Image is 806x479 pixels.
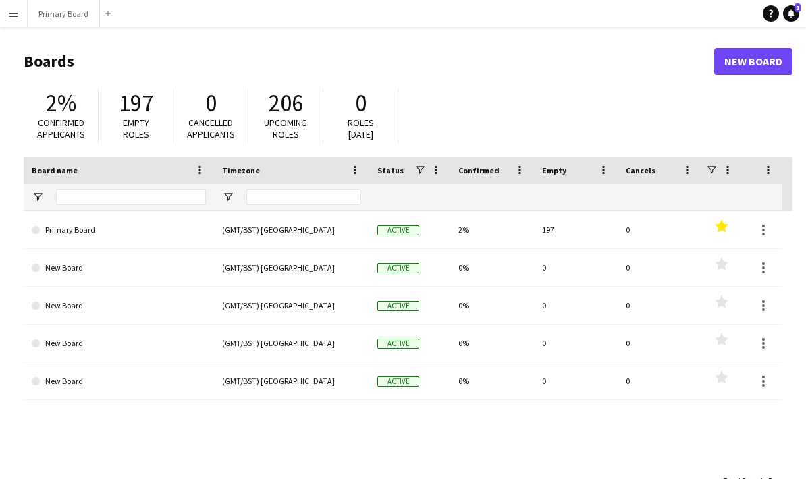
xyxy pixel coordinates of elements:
div: 0 [618,325,701,362]
a: New Board [714,48,792,75]
span: Active [377,263,419,273]
span: 197 [119,88,153,118]
div: (GMT/BST) [GEOGRAPHIC_DATA] [214,287,369,324]
span: Cancelled applicants [187,117,235,140]
span: Roles [DATE] [348,117,374,140]
div: 0 [534,287,618,324]
span: 0 [355,88,367,118]
a: New Board [32,287,206,325]
span: Empty roles [123,117,149,140]
div: 0 [534,249,618,286]
button: Primary Board [28,1,100,27]
div: 0% [450,362,534,399]
button: Open Filter Menu [222,191,234,203]
input: Board name Filter Input [56,189,206,205]
span: Active [377,301,419,311]
a: New Board [32,249,206,287]
span: Board name [32,165,78,175]
a: New Board [32,362,206,400]
div: (GMT/BST) [GEOGRAPHIC_DATA] [214,362,369,399]
span: Confirmed [458,165,500,175]
input: Timezone Filter Input [246,189,361,205]
span: Timezone [222,165,260,175]
div: 0% [450,287,534,324]
span: 2% [46,88,76,118]
span: Active [377,339,419,349]
div: 0 [618,211,701,248]
a: 1 [783,5,799,22]
div: 0 [618,287,701,324]
div: 0% [450,325,534,362]
span: Confirmed applicants [37,117,85,140]
span: Cancels [626,165,655,175]
span: Empty [542,165,566,175]
div: 0 [534,325,618,362]
span: 0 [205,88,217,118]
div: 0 [618,249,701,286]
div: (GMT/BST) [GEOGRAPHIC_DATA] [214,325,369,362]
div: (GMT/BST) [GEOGRAPHIC_DATA] [214,211,369,248]
span: Active [377,225,419,235]
div: 0 [534,362,618,399]
span: Active [377,376,419,387]
span: Upcoming roles [264,117,307,140]
div: 2% [450,211,534,248]
div: (GMT/BST) [GEOGRAPHIC_DATA] [214,249,369,286]
div: 0 [618,362,701,399]
a: New Board [32,325,206,362]
button: Open Filter Menu [32,191,44,203]
div: 0% [450,249,534,286]
span: 206 [269,88,303,118]
div: 197 [534,211,618,248]
span: Status [377,165,404,175]
span: 1 [795,3,801,12]
h1: Boards [24,51,714,72]
a: Primary Board [32,211,206,249]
